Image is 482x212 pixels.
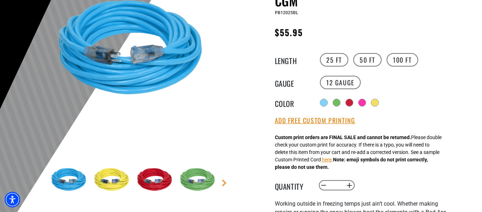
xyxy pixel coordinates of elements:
[221,179,228,187] a: Next
[275,26,303,39] span: $55.95
[275,181,310,190] label: Quantity
[178,160,219,201] img: Green
[275,157,428,170] strong: Note: emoji symbols do not print correctly, please do not use them.
[275,117,355,125] button: Add Free Custom Printing
[275,55,310,64] legend: Length
[49,160,90,201] img: Light Blue
[353,53,382,67] label: 50 FT
[275,98,310,107] legend: Color
[275,134,442,171] div: Please double check your custom print for accuracy. If there is a typo, you will need to delete t...
[387,53,418,67] label: 100 FT
[322,156,332,164] button: here
[92,160,133,201] img: Yellow
[320,53,348,67] label: 25 FT
[320,76,361,89] label: 12 Gauge
[275,10,298,15] span: PB12025BL
[275,134,411,140] strong: Custom print orders are FINAL SALE and cannot be returned.
[5,192,20,207] div: Accessibility Menu
[275,78,310,87] legend: Gauge
[135,160,176,201] img: Red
